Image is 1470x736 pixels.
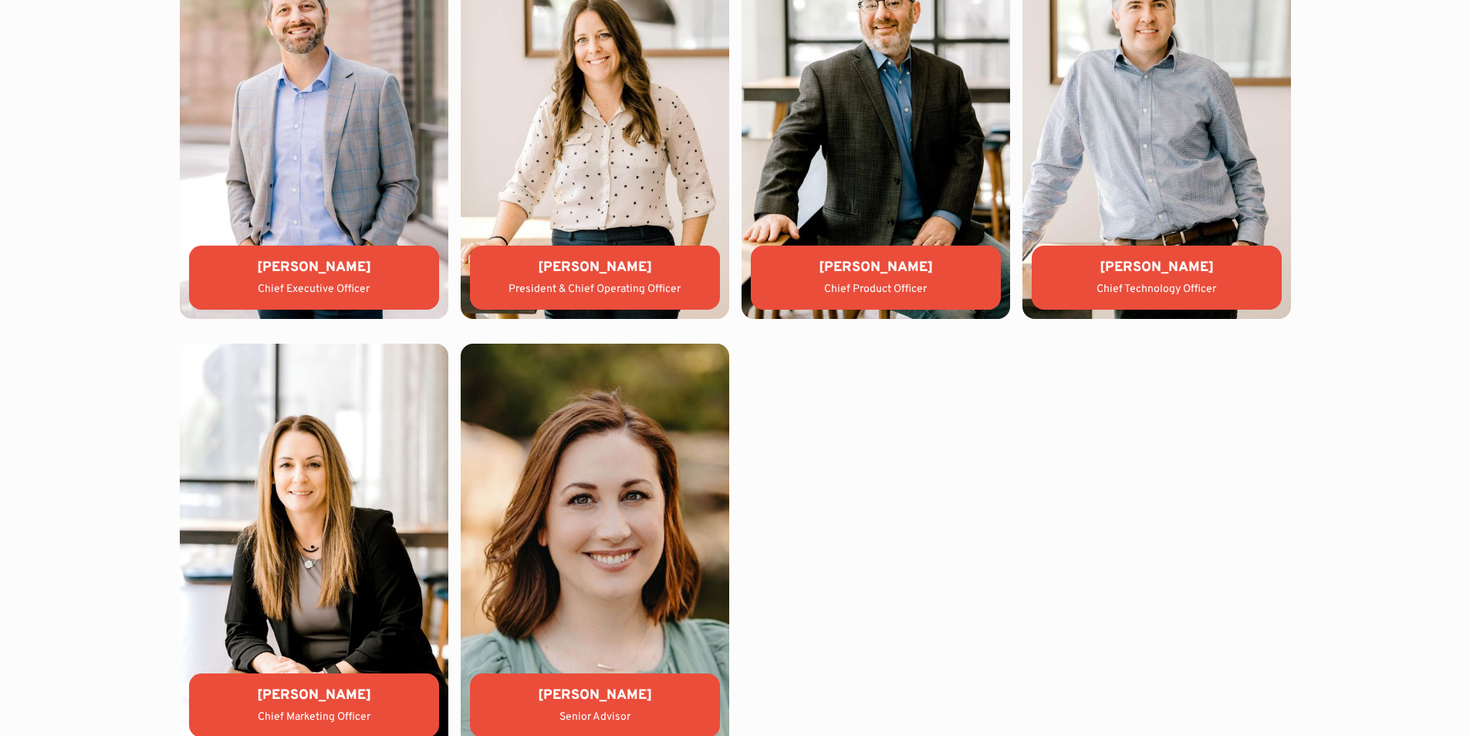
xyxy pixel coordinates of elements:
div: Chief Technology Officer [1044,282,1269,297]
div: Chief Marketing Officer [201,710,427,725]
div: [PERSON_NAME] [201,686,427,705]
div: [PERSON_NAME] [201,258,427,277]
div: Chief Product Officer [763,282,988,297]
div: [PERSON_NAME] [482,686,708,705]
div: [PERSON_NAME] [763,258,988,277]
div: Senior Advisor [482,710,708,725]
div: President & Chief Operating Officer [482,282,708,297]
div: [PERSON_NAME] [1044,258,1269,277]
div: [PERSON_NAME] [482,258,708,277]
div: Chief Executive Officer [201,282,427,297]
